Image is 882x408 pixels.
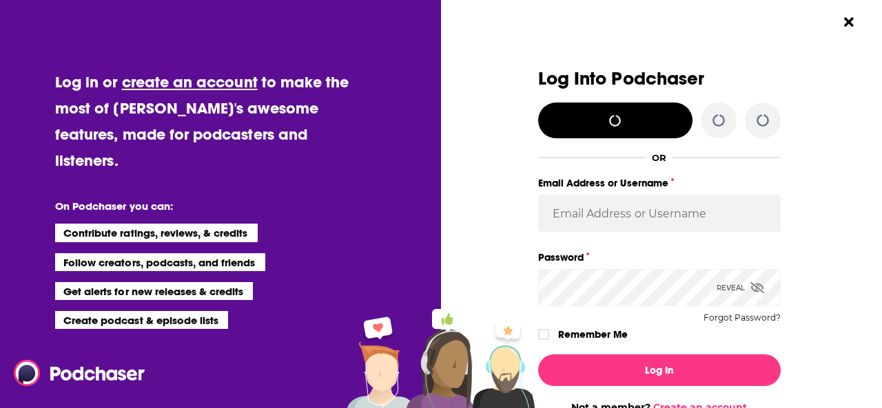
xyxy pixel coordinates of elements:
img: Podchaser - Follow, Share and Rate Podcasts [14,360,146,386]
button: Close Button [836,9,862,35]
li: Contribute ratings, reviews, & credits [55,224,258,241]
label: Email Address or Username [538,174,781,192]
label: Remember Me [558,325,628,343]
h3: Log Into Podchaser [538,69,781,89]
a: Podchaser - Follow, Share and Rate Podcasts [14,360,135,386]
label: Password [538,248,781,266]
button: Forgot Password? [704,313,781,323]
li: Get alerts for new releases & credits [55,282,253,300]
button: Log In [538,354,781,386]
li: Follow creators, podcasts, and friends [55,253,265,271]
li: On Podchaser you can: [55,200,331,213]
input: Email Address or Username [538,195,781,232]
li: Create podcast & episode lists [55,311,228,329]
div: OR [652,152,666,163]
div: Reveal [717,269,764,306]
a: create an account [122,72,258,92]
